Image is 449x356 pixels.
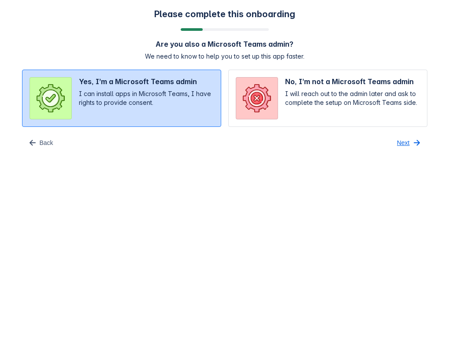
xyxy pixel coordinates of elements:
[156,40,293,48] h4: Are you also a Microsoft Teams admin?
[154,9,295,19] h3: Please complete this onboarding
[40,136,53,150] span: Back
[392,136,427,150] button: Next
[22,136,59,150] button: Back
[145,52,304,61] span: We need to know to help you to set up this app faster.
[397,136,410,150] span: Next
